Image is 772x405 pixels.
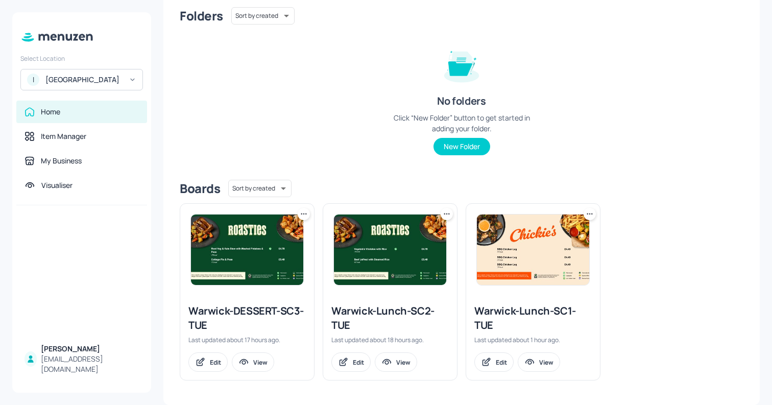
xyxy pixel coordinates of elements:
div: Folders [180,8,223,24]
div: View [539,358,553,367]
div: Warwick-Lunch-SC2-TUE [331,304,449,332]
div: Sort by created [231,6,295,26]
div: Last updated about 17 hours ago. [188,336,306,344]
div: Home [41,107,60,117]
div: Boards [180,180,220,197]
div: I [27,74,39,86]
div: [GEOGRAPHIC_DATA] [45,75,123,85]
img: 2025-10-06-1759764715555y32truyp6tf.jpeg [191,215,303,285]
img: 2025-10-06-1759763938460kq63uzyn68.jpeg [334,215,446,285]
div: View [396,358,411,367]
div: Warwick-Lunch-SC1-TUE [474,304,592,332]
div: View [253,358,268,367]
div: Visualiser [41,180,73,190]
div: No folders [437,94,486,108]
img: folder-empty [436,39,487,90]
div: Last updated about 18 hours ago. [331,336,449,344]
div: Sort by created [228,178,292,199]
div: Last updated about 1 hour ago. [474,336,592,344]
div: Item Manager [41,131,86,141]
div: Warwick-DESSERT-SC3-TUE [188,304,306,332]
div: My Business [41,156,82,166]
div: Edit [496,358,507,367]
div: [PERSON_NAME] [41,344,139,354]
div: [EMAIL_ADDRESS][DOMAIN_NAME] [41,354,139,374]
div: Edit [353,358,364,367]
img: 2025-10-07-175982378347062ipm56kmo4.jpeg [477,215,589,285]
div: Edit [210,358,221,367]
button: New Folder [433,138,490,155]
div: Click “New Folder” button to get started in adding your folder. [385,112,538,134]
div: Select Location [20,54,143,63]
